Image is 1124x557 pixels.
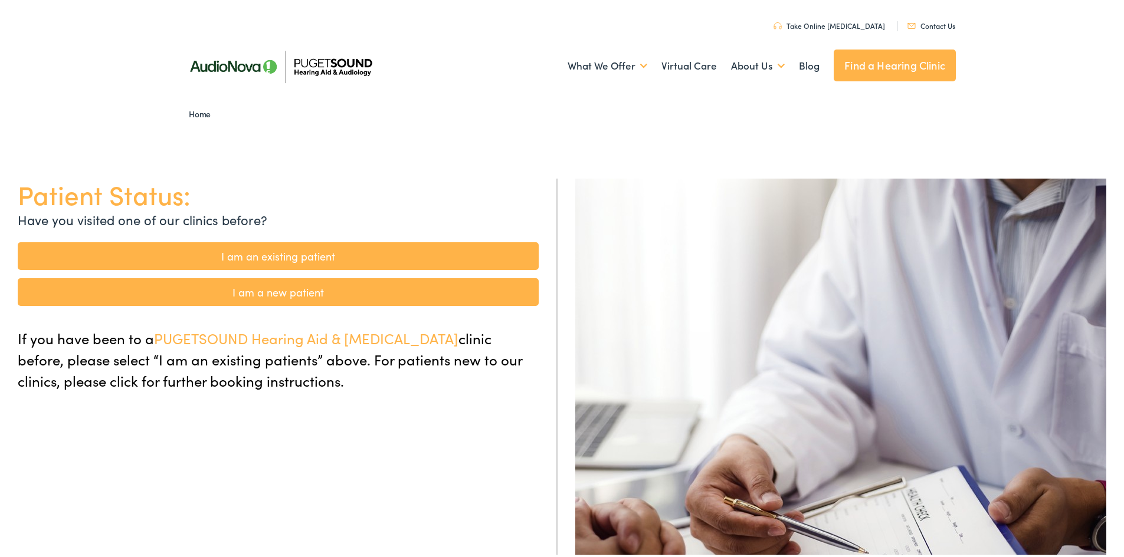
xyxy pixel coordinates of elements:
a: What We Offer [568,42,647,85]
a: Find a Hearing Clinic [834,47,956,79]
p: If you have been to a clinic before, please select “I am an existing patients” above. For patient... [18,325,539,389]
a: I am an existing patient [18,240,539,268]
a: Home [189,106,217,117]
a: Take Online [MEDICAL_DATA] [774,18,885,28]
a: Virtual Care [661,42,717,85]
span: PUGETSOUND Hearing Aid & [MEDICAL_DATA] [154,326,458,345]
img: utility icon [774,20,782,27]
a: Contact Us [907,18,955,28]
h1: Patient Status: [18,176,539,207]
img: utility icon [907,21,916,27]
p: Have you visited one of our clinics before? [18,207,539,227]
a: About Us [731,42,785,85]
a: I am a new patient [18,276,539,304]
a: Blog [799,42,820,85]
